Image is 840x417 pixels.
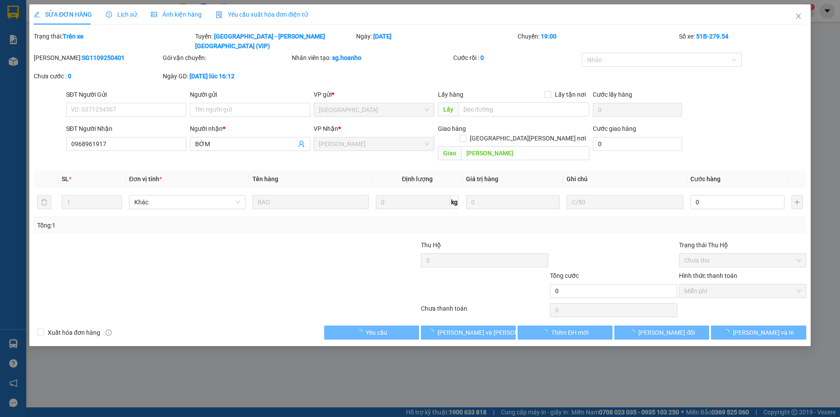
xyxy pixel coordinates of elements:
[134,196,240,209] span: Khác
[84,27,172,38] div: LÂM
[593,137,682,151] input: Cước giao hàng
[106,11,112,18] span: clock-circle
[421,326,516,340] button: [PERSON_NAME] và [PERSON_NAME] hàng
[563,171,687,188] th: Ghi chú
[593,125,636,132] label: Cước giao hàng
[480,54,484,61] b: 0
[518,326,612,340] button: Thêm ĐH mới
[679,240,806,250] div: Trạng thái Thu Hộ
[324,326,419,340] button: Yêu cầu
[684,254,801,267] span: Chưa thu
[163,53,290,63] div: Gói vận chuyển:
[438,146,461,160] span: Giao
[129,175,162,182] span: Đơn vị tính
[34,11,40,18] span: edit
[733,328,794,337] span: [PERSON_NAME] và In
[684,284,801,298] span: Miễn phí
[551,90,589,99] span: Lấy tận nơi
[44,328,104,337] span: Xuất hóa đơn hàng
[614,326,709,340] button: [PERSON_NAME] đổi
[34,11,92,18] span: SỬA ĐƠN HÀNG
[84,7,105,17] span: Nhận:
[437,328,556,337] span: [PERSON_NAME] và [PERSON_NAME] hàng
[84,7,172,27] div: [GEOGRAPHIC_DATA]
[106,11,137,18] span: Lịch sử
[542,329,551,335] span: loading
[629,329,639,335] span: loading
[37,221,324,230] div: Tổng: 1
[216,11,308,18] span: Yêu cầu xuất hóa đơn điện tử
[551,328,588,337] span: Thêm ĐH mới
[678,32,807,51] div: Số xe:
[567,195,683,209] input: Ghi Chú
[438,91,463,98] span: Lấy hàng
[37,195,51,209] button: delete
[450,195,459,209] span: kg
[696,33,728,40] b: 51B-279.54
[438,102,458,116] span: Lấy
[679,272,737,279] label: Hình thức thanh toán
[7,7,21,17] span: Gửi:
[62,175,69,182] span: SL
[82,54,125,61] b: SG1109250401
[453,53,581,63] div: Cước rồi :
[163,71,290,81] div: Ngày GD:
[438,125,466,132] span: Giao hàng
[356,32,517,51] div: Ngày:
[252,195,369,209] input: VD: Bàn, Ghế
[63,33,84,40] b: Trên xe
[356,329,366,335] span: loading
[189,73,234,80] b: [DATE] lúc 16:12
[466,133,589,143] span: [GEOGRAPHIC_DATA][PERSON_NAME] nơi
[541,33,556,40] b: 19:00
[466,175,498,182] span: Giá trị hàng
[298,140,305,147] span: user-add
[791,195,803,209] button: plus
[151,11,157,18] span: picture
[292,53,451,63] div: Nhân viên tạo:
[63,55,75,67] span: SL
[151,11,202,18] span: Ảnh kiện hàng
[7,7,77,27] div: [PERSON_NAME]
[402,175,433,182] span: Định lượng
[314,125,339,132] span: VP Nhận
[786,4,811,29] button: Close
[690,175,721,182] span: Cước hàng
[252,175,278,182] span: Tên hàng
[194,32,356,51] div: Tuyến:
[105,329,112,336] span: info-circle
[68,73,71,80] b: 0
[190,90,310,99] div: Người gửi
[639,328,695,337] span: [PERSON_NAME] đổi
[66,124,186,133] div: SĐT Người Nhận
[33,32,194,51] div: Trạng thái:
[593,91,632,98] label: Cước lấy hàng
[593,103,682,117] input: Cước lấy hàng
[461,146,589,160] input: Dọc đường
[34,71,161,81] div: Chưa cước :
[723,329,733,335] span: loading
[374,33,392,40] b: [DATE]
[428,329,437,335] span: loading
[190,124,310,133] div: Người nhận
[66,90,186,99] div: SĐT Người Gửi
[332,54,361,61] b: sg.hoanho
[314,90,434,99] div: VP gửi
[458,102,589,116] input: Dọc đường
[34,53,161,63] div: [PERSON_NAME]:
[420,304,549,319] div: Chưa thanh toán
[517,32,678,51] div: Chuyến:
[366,328,387,337] span: Yêu cầu
[195,33,325,49] b: [GEOGRAPHIC_DATA] - [PERSON_NAME][GEOGRAPHIC_DATA] (VIP)
[7,27,77,38] div: BẢO
[216,11,223,18] img: icon
[795,13,802,20] span: close
[466,195,560,209] input: 0
[421,242,441,249] span: Thu Hộ
[7,56,172,67] div: Tên hàng: T ( : 1 )
[711,326,806,340] button: [PERSON_NAME] và In
[319,137,429,151] span: TAM QUAN
[319,103,429,116] span: SÀI GÒN
[550,272,579,279] span: Tổng cước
